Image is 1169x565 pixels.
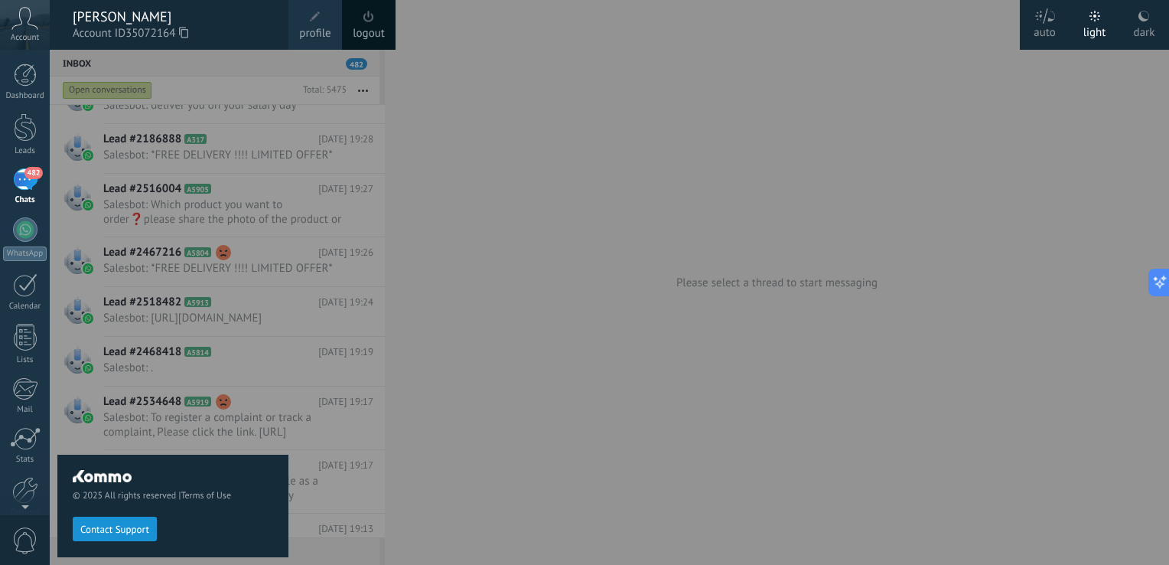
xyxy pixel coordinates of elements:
span: 482 [24,167,42,179]
span: © 2025 All rights reserved | [73,490,273,501]
div: dark [1134,10,1155,50]
div: Calendar [3,302,47,312]
a: Terms of Use [181,490,231,501]
div: Leads [3,146,47,156]
span: Contact Support [80,524,149,535]
button: Contact Support [73,517,157,541]
span: Account [11,33,39,43]
div: auto [1034,10,1056,50]
span: profile [299,25,331,42]
div: Mail [3,405,47,415]
div: Dashboard [3,91,47,101]
a: logout [353,25,385,42]
div: Lists [3,355,47,365]
a: Contact Support [73,523,157,534]
div: Chats [3,195,47,205]
div: WhatsApp [3,247,47,261]
div: light [1083,10,1106,50]
span: 35072164 [125,25,188,42]
span: Account ID [73,25,273,42]
div: Stats [3,455,47,465]
div: [PERSON_NAME] [73,8,273,25]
